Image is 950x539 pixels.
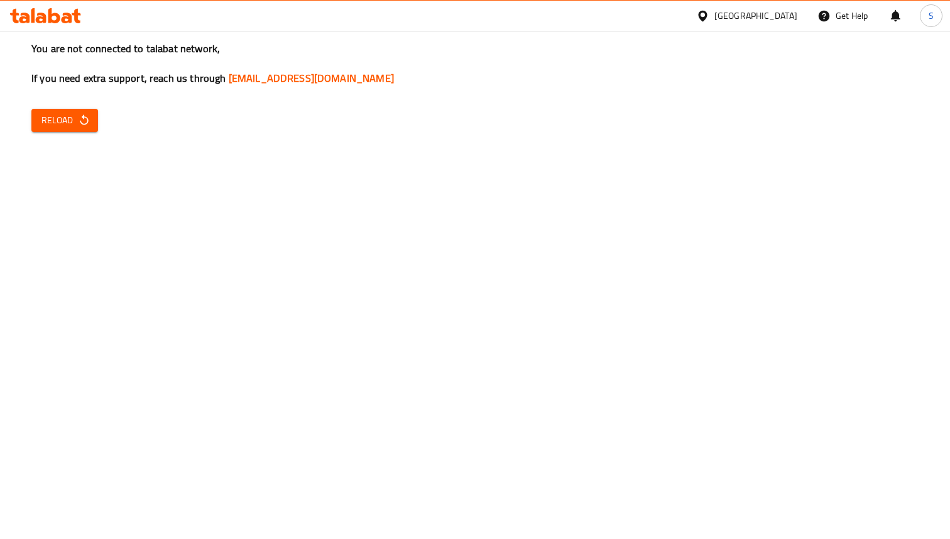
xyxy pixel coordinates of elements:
[714,9,797,23] div: [GEOGRAPHIC_DATA]
[229,69,394,87] a: [EMAIL_ADDRESS][DOMAIN_NAME]
[31,42,919,86] h3: You are not connected to talabat network, If you need extra support, reach us through
[41,113,88,128] span: Reload
[31,109,98,132] button: Reload
[929,9,934,23] span: S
